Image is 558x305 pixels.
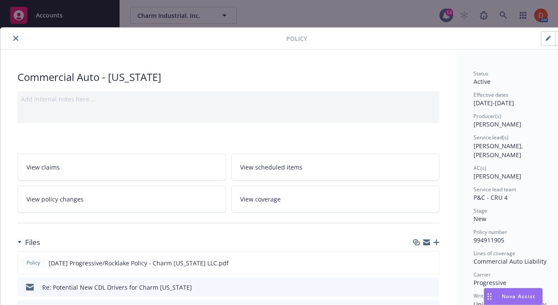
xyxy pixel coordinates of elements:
span: Effective dates [474,91,509,98]
span: Service lead(s) [474,134,509,141]
span: Carrier [474,271,491,278]
div: Files [17,237,40,248]
a: View policy changes [17,186,226,213]
span: Nova Assist [502,293,535,300]
span: Status [474,70,488,77]
div: Add internal notes here... [21,95,436,104]
div: Drag to move [484,288,495,305]
span: AC(s) [474,164,486,172]
button: Nova Assist [484,288,543,305]
span: Commercial Auto Liability [474,257,546,265]
a: View coverage [231,186,440,213]
span: Policy [25,259,42,267]
span: View policy changes [26,195,84,204]
button: close [11,33,21,43]
span: New [474,215,486,223]
a: View scheduled items [231,154,440,181]
button: download file [414,259,421,268]
button: preview file [428,259,436,268]
a: View claims [17,154,226,181]
span: Writing company [474,292,514,299]
span: [PERSON_NAME] [474,120,521,128]
span: [DATE] Progressive/Rocklake Policy - Charm [US_STATE] LLC.pdf [49,259,229,268]
span: Producer(s) [474,112,501,120]
span: P&C - CRU 4 [474,193,508,201]
span: View coverage [240,195,281,204]
span: Active [474,78,491,86]
span: Service lead team [474,186,516,193]
span: View claims [26,163,60,172]
span: Policy number [474,228,507,236]
div: Commercial Auto - [US_STATE] [17,70,439,84]
span: Policy [286,34,307,43]
button: preview file [428,283,436,292]
span: View scheduled items [240,163,302,172]
button: download file [415,283,421,292]
span: [PERSON_NAME], [PERSON_NAME] [474,142,525,159]
span: Progressive [474,279,506,287]
span: Stage [474,207,487,214]
span: 994911905 [474,236,504,244]
span: [PERSON_NAME] [474,172,521,180]
div: Re: Potential New CDL Drivers for Charm [US_STATE] [42,283,192,292]
span: Lines of coverage [474,250,515,257]
h3: Files [25,237,40,248]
